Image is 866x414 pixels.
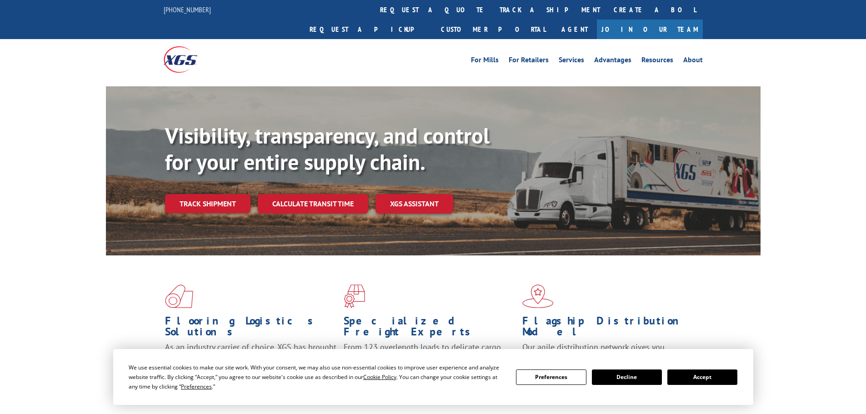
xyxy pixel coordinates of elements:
[344,342,516,382] p: From 123 overlength loads to delicate cargo, our experienced staff knows the best way to move you...
[667,369,737,385] button: Accept
[641,56,673,66] a: Resources
[559,56,584,66] a: Services
[434,20,552,39] a: Customer Portal
[303,20,434,39] a: Request a pickup
[129,363,505,391] div: We use essential cookies to make our site work. With your consent, we may also use non-essential ...
[522,284,554,308] img: xgs-icon-flagship-distribution-model-red
[522,342,690,363] span: Our agile distribution network gives you nationwide inventory management on demand.
[592,369,662,385] button: Decline
[363,373,396,381] span: Cookie Policy
[165,342,336,374] span: As an industry carrier of choice, XGS has brought innovation and dedication to flooring logistics...
[516,369,586,385] button: Preferences
[552,20,597,39] a: Agent
[165,194,250,213] a: Track shipment
[113,349,753,405] div: Cookie Consent Prompt
[471,56,499,66] a: For Mills
[522,315,694,342] h1: Flagship Distribution Model
[165,315,337,342] h1: Flooring Logistics Solutions
[258,194,368,214] a: Calculate transit time
[344,284,365,308] img: xgs-icon-focused-on-flooring-red
[683,56,703,66] a: About
[597,20,703,39] a: Join Our Team
[181,383,212,390] span: Preferences
[164,5,211,14] a: [PHONE_NUMBER]
[165,284,193,308] img: xgs-icon-total-supply-chain-intelligence-red
[165,121,490,176] b: Visibility, transparency, and control for your entire supply chain.
[375,194,453,214] a: XGS ASSISTANT
[509,56,549,66] a: For Retailers
[344,315,516,342] h1: Specialized Freight Experts
[594,56,631,66] a: Advantages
